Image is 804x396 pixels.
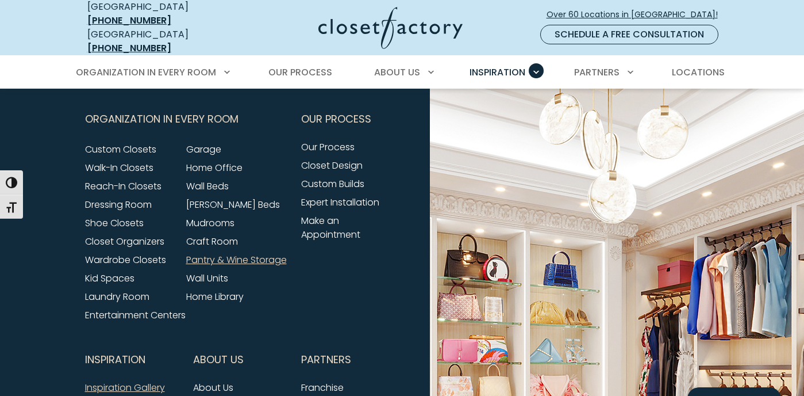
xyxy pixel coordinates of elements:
button: Footer Subnav Button - Our Process [301,105,395,134]
img: Closet Factory Logo [318,7,463,49]
span: Organization in Every Room [85,105,238,134]
a: Over 60 Locations in [GEOGRAPHIC_DATA]! [546,5,728,25]
span: Organization in Every Room [76,66,216,79]
a: Kid Spaces [85,272,134,285]
a: Schedule a Free Consultation [540,25,718,44]
a: Reach-In Closets [85,180,161,193]
span: Over 60 Locations in [GEOGRAPHIC_DATA]! [547,9,727,21]
a: Craft Room [186,235,238,248]
button: Footer Subnav Button - Partners [301,345,395,374]
span: About Us [374,66,420,79]
a: Walk-In Closets [85,161,153,174]
button: Footer Subnav Button - Inspiration [85,345,179,374]
a: [PHONE_NUMBER] [87,41,171,55]
a: Mudrooms [186,216,234,230]
a: Shoe Closets [85,216,144,230]
a: Expert Installation [301,196,379,209]
button: Footer Subnav Button - Organization in Every Room [85,105,287,134]
nav: Primary Menu [68,56,737,89]
a: Entertainment Centers [85,309,186,322]
a: Wall Beds [186,180,229,193]
a: Make an Appointment [301,214,360,241]
a: Franchise [301,381,344,394]
span: Partners [301,345,351,374]
span: Inspiration [470,66,525,79]
a: [PHONE_NUMBER] [87,14,171,27]
a: Garage [186,143,221,156]
span: Locations [672,66,725,79]
a: Dressing Room [85,198,152,211]
div: [GEOGRAPHIC_DATA] [87,28,228,55]
a: Closet Design [301,159,363,172]
a: Laundry Room [85,290,149,303]
a: Home Office [186,161,243,174]
a: Pantry & Wine Storage [186,253,287,266]
a: Wardrobe Closets [85,253,166,266]
a: Home Library [186,290,244,303]
a: Inspiration Gallery [85,381,165,394]
a: Our Process [301,140,355,154]
span: Partners [574,66,620,79]
span: Inspiration [85,345,145,374]
span: About Us [193,345,244,374]
a: Custom Closets [85,143,156,156]
a: Wall Units [186,272,228,285]
button: Footer Subnav Button - About Us [193,345,287,374]
a: About Us [193,381,233,394]
a: Custom Builds [301,177,364,191]
span: Our Process [301,105,371,134]
a: Closet Organizers [85,235,164,248]
span: Our Process [268,66,332,79]
a: [PERSON_NAME] Beds [186,198,280,211]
